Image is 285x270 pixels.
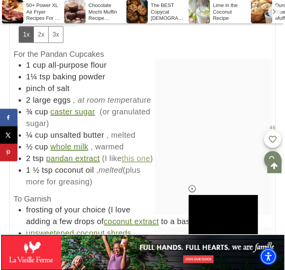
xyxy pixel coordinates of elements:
a: pandan extract [46,154,100,163]
a: caster sugar [50,107,95,116]
span: ¼ [26,131,33,139]
span: For the Pandan Cupcakes [14,50,104,58]
em: , at room temp [73,96,126,104]
span: , warmed [91,142,124,151]
span: (I like ) [102,154,153,163]
a: this one [122,154,150,163]
span: Ingredients [14,13,77,42]
span: 2 [26,96,31,104]
span: coconut oil [55,166,94,174]
span: 2 [26,154,31,163]
span: erature [73,96,151,104]
button: Adjust servings by 3x [48,26,63,42]
span: eggs [53,96,71,104]
button: Adjust servings by 1x [19,26,33,42]
div: Accessibility Menu [260,248,277,265]
span: tsp [33,154,44,163]
a: coconut extract [104,217,159,226]
a: whole milk [50,142,88,151]
iframe: Advertisement [1,235,284,270]
span: To Garnish [14,195,51,203]
em: melted [98,166,122,174]
span: 1 ½ [26,166,40,174]
span: cup [35,107,48,116]
span: ¾ [26,107,33,116]
span: frosting of your choice (I love adding a few drops of to a basic ) [26,205,251,226]
span: (or granulated sugar) [26,107,150,128]
span: unsalted butter [50,131,104,139]
span: tsp [42,166,53,174]
span: cup [35,131,48,139]
iframe: Advertisement [189,195,258,234]
a: Scroll to top [267,159,281,173]
iframe: Advertisement [155,59,271,156]
span: large [33,96,51,104]
span: ½ [26,142,33,151]
button: Adjust servings by 2x [33,26,48,42]
a: unsweetened coconut shreds [26,229,131,237]
span: , (plus more for greasing) [26,166,140,186]
span: , melted [107,131,135,139]
span: cup [35,142,48,151]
